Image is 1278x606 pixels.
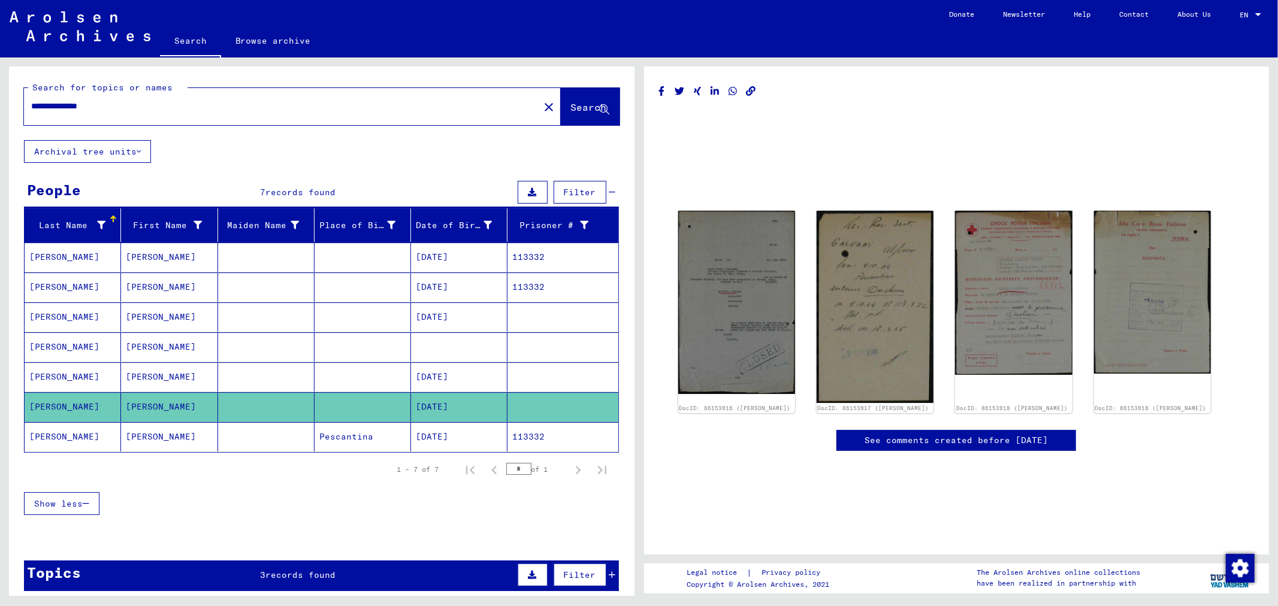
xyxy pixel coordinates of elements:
[397,464,439,475] div: 1 – 7 of 7
[687,566,835,579] div: |
[32,82,173,93] mat-label: Search for topics or names
[590,457,614,481] button: Last page
[1240,11,1253,19] span: EN
[223,216,314,235] div: Maiden Name
[27,562,81,583] div: Topics
[25,422,121,452] mat-cell: [PERSON_NAME]
[121,422,217,452] mat-cell: [PERSON_NAME]
[25,208,121,242] mat-header-cell: Last Name
[265,187,336,198] span: records found
[865,434,1048,447] a: See comments created before [DATE]
[10,11,150,41] img: Arolsen_neg.svg
[160,26,221,57] a: Search
[218,208,315,242] mat-header-cell: Maiden Name
[678,211,795,394] img: 001.jpg
[411,302,507,332] mat-cell: [DATE]
[537,95,561,119] button: Clear
[411,272,507,302] mat-cell: [DATE]
[727,84,739,99] button: Share on WhatsApp
[512,216,603,235] div: Prisoner #
[411,208,507,242] mat-header-cell: Date of Birth
[260,569,265,580] span: 3
[411,243,507,272] mat-cell: [DATE]
[977,578,1140,589] p: have been realized in partnership with
[1226,554,1255,583] img: Change consent
[745,84,757,99] button: Copy link
[687,566,747,579] a: Legal notice
[411,392,507,422] mat-cell: [DATE]
[679,405,790,411] a: DocID: 86153916 ([PERSON_NAME])
[416,219,492,232] div: Date of Birth
[458,457,482,481] button: First page
[506,463,566,475] div: of 1
[817,405,929,411] a: DocID: 86153917 ([PERSON_NAME])
[554,181,606,204] button: Filter
[29,219,105,232] div: Last Name
[673,84,686,99] button: Share on Twitter
[507,208,618,242] mat-header-cell: Prisoner #
[121,332,217,362] mat-cell: [PERSON_NAME]
[25,302,121,332] mat-cell: [PERSON_NAME]
[687,579,835,590] p: Copyright © Arolsen Archives, 2021
[315,422,411,452] mat-cell: Pescantina
[223,219,299,232] div: Maiden Name
[34,498,83,509] span: Show less
[507,422,618,452] mat-cell: 113332
[507,243,618,272] mat-cell: 113332
[25,362,121,392] mat-cell: [PERSON_NAME]
[752,566,835,579] a: Privacy policy
[25,272,121,302] mat-cell: [PERSON_NAME]
[121,208,217,242] mat-header-cell: First Name
[25,392,121,422] mat-cell: [PERSON_NAME]
[25,332,121,362] mat-cell: [PERSON_NAME]
[221,26,325,55] a: Browse archive
[709,84,721,99] button: Share on LinkedIn
[265,569,336,580] span: records found
[561,88,620,125] button: Search
[564,187,596,198] span: Filter
[319,219,395,232] div: Place of Birth
[27,179,81,201] div: People
[956,405,1068,411] a: DocID: 86153918 ([PERSON_NAME])
[571,101,607,113] span: Search
[315,208,411,242] mat-header-cell: Place of Birth
[817,211,933,403] img: 001.jpg
[24,492,99,515] button: Show less
[977,567,1140,578] p: The Arolsen Archives online collections
[1095,405,1206,411] a: DocID: 86153918 ([PERSON_NAME])
[121,272,217,302] mat-cell: [PERSON_NAME]
[121,302,217,332] mat-cell: [PERSON_NAME]
[564,569,596,580] span: Filter
[319,216,410,235] div: Place of Birth
[126,216,217,235] div: First Name
[416,216,507,235] div: Date of Birth
[512,219,588,232] div: Prisoner #
[411,362,507,392] mat-cell: [DATE]
[260,187,265,198] span: 7
[566,457,590,481] button: Next page
[1094,211,1211,374] img: 002.jpg
[29,216,120,235] div: Last Name
[482,457,506,481] button: Previous page
[691,84,704,99] button: Share on Xing
[955,211,1072,375] img: 001.jpg
[121,243,217,272] mat-cell: [PERSON_NAME]
[1225,553,1254,582] div: Change consent
[542,100,556,114] mat-icon: close
[25,243,121,272] mat-cell: [PERSON_NAME]
[554,563,606,586] button: Filter
[655,84,668,99] button: Share on Facebook
[121,362,217,392] mat-cell: [PERSON_NAME]
[121,392,217,422] mat-cell: [PERSON_NAME]
[1208,563,1253,593] img: yv_logo.png
[24,140,151,163] button: Archival tree units
[507,272,618,302] mat-cell: 113332
[411,422,507,452] mat-cell: [DATE]
[126,219,202,232] div: First Name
